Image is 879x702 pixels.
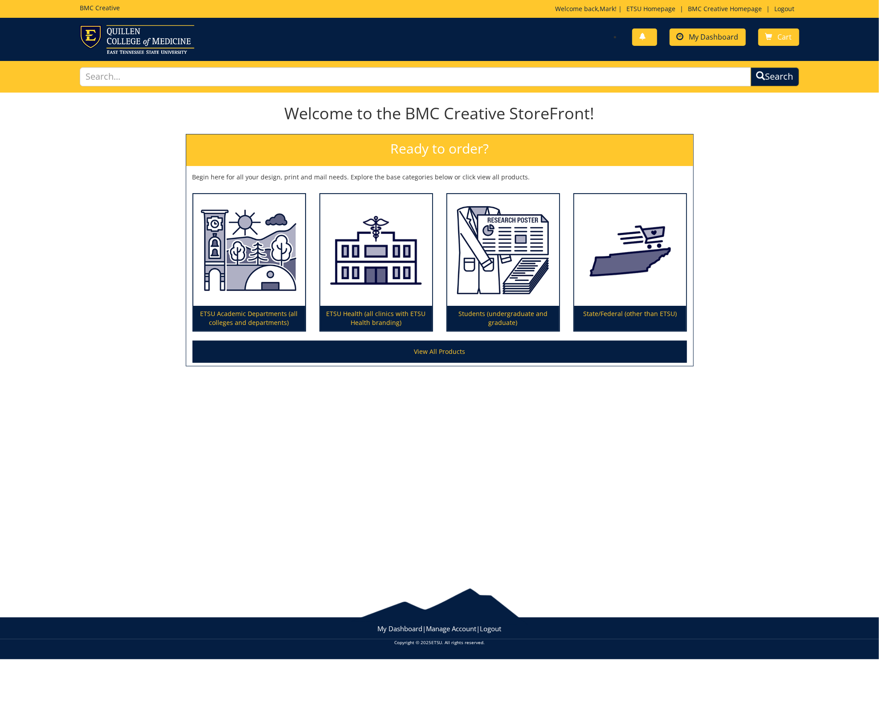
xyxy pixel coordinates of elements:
img: Students (undergraduate and graduate) [447,194,559,306]
a: Manage Account [426,624,477,633]
p: Begin here for all your design, print and mail needs. Explore the base categories below or click ... [192,173,687,182]
input: Search... [80,67,751,86]
h2: Ready to order? [186,134,693,166]
p: State/Federal (other than ETSU) [574,306,686,331]
a: My Dashboard [378,624,423,633]
img: ETSU Academic Departments (all colleges and departments) [193,194,305,306]
p: ETSU Academic Departments (all colleges and departments) [193,306,305,331]
span: My Dashboard [689,32,739,42]
a: Students (undergraduate and graduate) [447,194,559,331]
img: State/Federal (other than ETSU) [574,194,686,306]
a: ETSU Academic Departments (all colleges and departments) [193,194,305,331]
a: State/Federal (other than ETSU) [574,194,686,331]
img: ETSU Health (all clinics with ETSU Health branding) [320,194,432,306]
a: BMC Creative Homepage [684,4,767,13]
a: My Dashboard [670,28,746,46]
a: ETSU [431,639,442,645]
a: View All Products [192,341,687,363]
button: Search [751,67,799,86]
p: Welcome back, ! | | | [556,4,799,13]
p: ETSU Health (all clinics with ETSU Health branding) [320,306,432,331]
h5: BMC Creative [80,4,120,11]
p: Students (undergraduate and graduate) [447,306,559,331]
h1: Welcome to the BMC Creative StoreFront! [186,105,694,122]
a: Logout [480,624,502,633]
a: Mark [600,4,615,13]
a: ETSU Homepage [622,4,680,13]
a: ETSU Health (all clinics with ETSU Health branding) [320,194,432,331]
img: ETSU logo [80,25,194,54]
a: Logout [770,4,799,13]
a: Cart [758,28,799,46]
span: Cart [778,32,792,42]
